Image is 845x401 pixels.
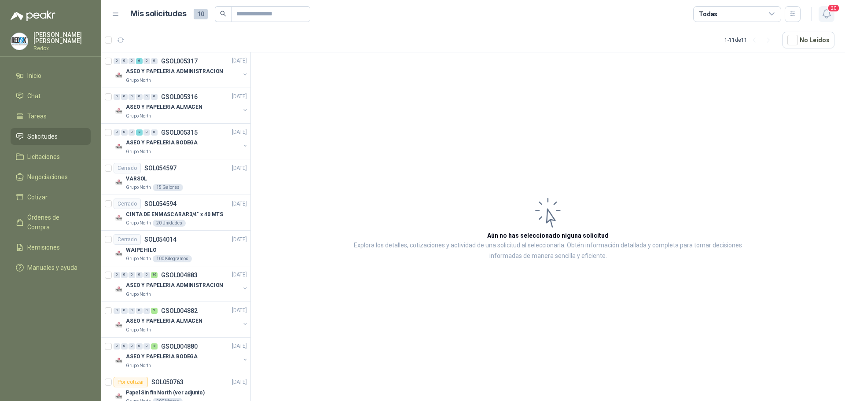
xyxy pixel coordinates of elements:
span: 10 [194,9,208,19]
span: Chat [27,91,40,101]
div: 0 [129,94,135,100]
div: 0 [143,94,150,100]
div: 9 [151,308,158,314]
p: SOL054014 [144,236,176,243]
a: 0 0 0 0 0 8 GSOL004880[DATE] Company LogoASEO Y PAPELERIA BODEGAGrupo North [114,341,249,369]
div: 100 Kilogramos [153,255,192,262]
div: 0 [121,272,128,278]
p: [DATE] [232,129,247,137]
a: CerradoSOL054597[DATE] Company LogoVARSOLGrupo North15 Galones [101,159,250,195]
span: Solicitudes [27,132,58,141]
a: 0 0 0 0 0 0 GSOL005316[DATE] Company LogoASEO Y PAPELERIA ALMACENGrupo North [114,92,249,120]
div: 0 [151,58,158,64]
p: GSOL005317 [161,58,198,64]
a: Chat [11,88,91,104]
div: 0 [129,129,135,136]
p: WAIPE HILO [126,246,157,254]
p: Grupo North [126,362,151,369]
p: [DATE] [232,271,247,280]
a: CerradoSOL054014[DATE] Company LogoWAIPE HILOGrupo North100 Kilogramos [101,231,250,266]
div: 0 [143,129,150,136]
p: [PERSON_NAME] [PERSON_NAME] [33,32,91,44]
a: Negociaciones [11,169,91,185]
div: 8 [151,343,158,349]
img: Company Logo [11,33,28,50]
a: 0 0 0 0 0 16 GSOL004883[DATE] Company LogoASEO Y PAPELERIA ADMINISTRACIONGrupo North [114,270,249,298]
img: Company Logo [114,141,124,152]
div: 0 [136,272,143,278]
span: 20 [827,4,840,12]
p: ASEO Y PAPELERIA ADMINISTRACION [126,282,223,290]
p: [DATE] [232,342,247,351]
div: 0 [114,129,120,136]
p: [DATE] [232,235,247,244]
p: [DATE] [232,378,247,386]
div: 0 [143,308,150,314]
a: CerradoSOL054594[DATE] Company LogoCINTA DE ENMASCARAR3/4" x 40 MTSGrupo North20 Unidades [101,195,250,231]
button: No Leídos [783,32,834,48]
div: 0 [143,272,150,278]
a: 0 0 0 6 0 0 GSOL005317[DATE] Company LogoASEO Y PAPELERIA ADMINISTRACIONGrupo North [114,56,249,84]
p: SOL050763 [151,379,184,385]
a: 0 0 0 0 0 9 GSOL004882[DATE] Company LogoASEO Y PAPELERIA ALMACENGrupo North [114,305,249,334]
div: 0 [121,58,128,64]
h3: Aún no has seleccionado niguna solicitud [487,231,609,240]
p: Grupo North [126,327,151,334]
p: VARSOL [126,175,147,183]
p: Grupo North [126,113,151,120]
p: ASEO Y PAPELERIA ADMINISTRACION [126,68,223,76]
a: Solicitudes [11,128,91,145]
a: Cotizar [11,189,91,206]
div: 0 [136,308,143,314]
p: SOL054597 [144,165,176,171]
div: 0 [151,94,158,100]
div: Cerrado [114,199,141,209]
a: Tareas [11,108,91,125]
div: 0 [136,343,143,349]
div: 1 - 11 de 11 [724,33,775,47]
div: 0 [114,94,120,100]
div: 20 Unidades [153,220,186,227]
div: 0 [129,343,135,349]
a: 0 0 0 2 0 0 GSOL005315[DATE] Company LogoASEO Y PAPELERIA BODEGAGrupo North [114,127,249,155]
img: Company Logo [114,355,124,366]
p: GSOL004883 [161,272,198,278]
p: [DATE] [232,307,247,315]
span: Tareas [27,111,47,121]
div: 0 [143,343,150,349]
p: SOL054594 [144,201,176,207]
h1: Mis solicitudes [130,7,187,20]
a: Manuales y ayuda [11,259,91,276]
div: 0 [129,272,135,278]
div: 0 [129,308,135,314]
div: 16 [151,272,158,278]
p: CINTA DE ENMASCARAR3/4" x 40 MTS [126,210,223,219]
p: Grupo North [126,291,151,298]
p: ASEO Y PAPELERIA BODEGA [126,139,198,147]
img: Company Logo [114,177,124,188]
div: 0 [114,58,120,64]
span: Licitaciones [27,152,60,162]
div: 0 [151,129,158,136]
a: Inicio [11,67,91,84]
div: 0 [143,58,150,64]
div: 0 [121,343,128,349]
span: Cotizar [27,192,48,202]
img: Company Logo [114,213,124,223]
p: GSOL004880 [161,343,198,349]
img: Company Logo [114,70,124,81]
button: 20 [819,6,834,22]
div: 0 [114,343,120,349]
div: 0 [121,308,128,314]
p: ASEO Y PAPELERIA ALMACEN [126,317,202,326]
div: 0 [121,129,128,136]
div: 0 [114,308,120,314]
p: ASEO Y PAPELERIA BODEGA [126,353,198,361]
div: 2 [136,129,143,136]
a: Remisiones [11,239,91,256]
div: Todas [699,9,717,19]
p: Grupo North [126,184,151,191]
p: [DATE] [232,164,247,173]
p: [DATE] [232,57,247,66]
span: search [220,11,226,17]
